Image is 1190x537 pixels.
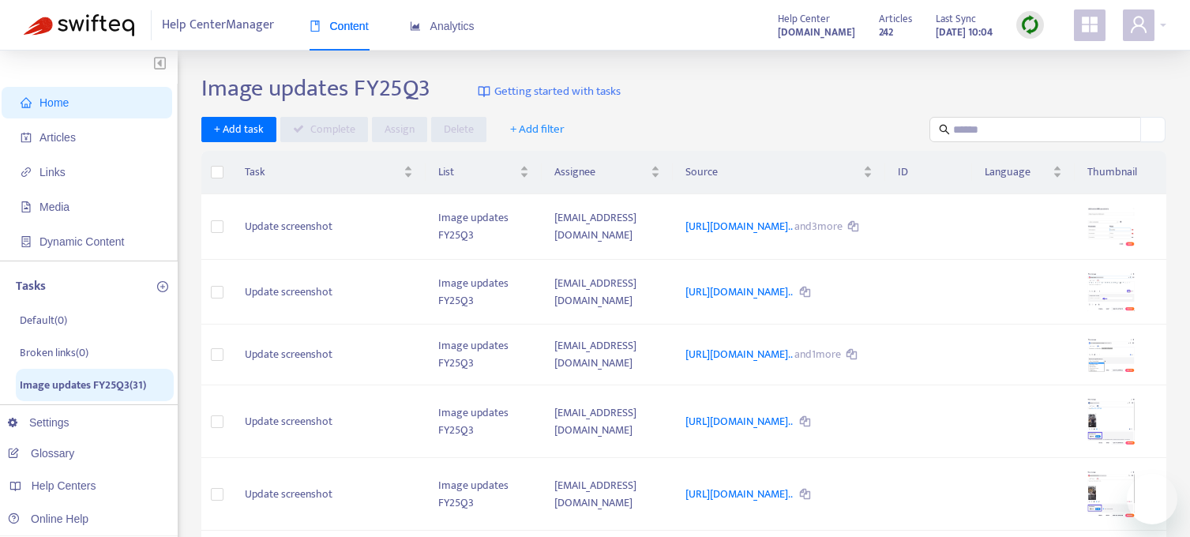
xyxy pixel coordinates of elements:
a: [DOMAIN_NAME] [778,23,855,41]
span: search [939,124,950,135]
td: Update screenshot [232,194,426,261]
a: [URL][DOMAIN_NAME].. [685,485,794,503]
a: [URL][DOMAIN_NAME].. [685,283,794,301]
img: media-preview [1087,272,1135,311]
span: container [21,236,32,247]
span: + Add filter [510,120,565,139]
span: Links [39,166,66,178]
a: [URL][DOMAIN_NAME].. [685,412,794,430]
td: [EMAIL_ADDRESS][DOMAIN_NAME] [542,194,673,261]
span: and 3 more [794,217,843,235]
span: Getting started with tasks [494,83,621,101]
td: Image updates FY25Q3 [426,325,542,385]
span: account-book [21,132,32,143]
td: [EMAIL_ADDRESS][DOMAIN_NAME] [542,325,673,385]
span: + Add task [214,121,264,138]
p: Default ( 0 ) [20,312,67,329]
td: Image updates FY25Q3 [426,385,542,458]
td: [EMAIL_ADDRESS][DOMAIN_NAME] [542,458,673,531]
span: book [310,21,321,32]
p: Image updates FY25Q3 ( 31 ) [20,377,146,393]
td: [EMAIL_ADDRESS][DOMAIN_NAME] [542,260,673,325]
a: Getting started with tasks [478,74,621,109]
th: Assignee [542,151,673,194]
span: Help Center Manager [162,10,274,40]
span: Source [685,163,860,181]
strong: 242 [879,24,893,41]
td: Update screenshot [232,260,426,325]
span: Home [39,96,69,109]
button: Complete [280,117,368,142]
span: Articles [879,10,912,28]
td: Image updates FY25Q3 [426,458,542,531]
span: Analytics [410,20,475,32]
th: List [426,151,542,194]
span: Language [985,163,1049,181]
img: media-preview [1087,207,1135,247]
td: Update screenshot [232,458,426,531]
span: Media [39,201,69,213]
td: Image updates FY25Q3 [426,260,542,325]
button: Assign [372,117,427,142]
td: [EMAIL_ADDRESS][DOMAIN_NAME] [542,385,673,458]
td: Update screenshot [232,325,426,385]
img: Swifteq [24,14,134,36]
span: plus-circle [157,281,168,292]
h2: Image updates FY25Q3 [201,74,430,103]
span: Content [310,20,369,32]
span: Task [245,163,400,181]
span: user [1129,15,1148,34]
img: sync.dc5367851b00ba804db3.png [1020,15,1040,35]
span: Help Centers [32,479,96,492]
a: [URL][DOMAIN_NAME].. [685,217,794,235]
img: image-link [478,85,490,98]
strong: [DATE] 10:04 [936,24,993,41]
img: media-preview [1087,338,1135,371]
button: Delete [431,117,486,142]
iframe: Button to launch messaging window [1127,474,1177,524]
th: Task [232,151,426,194]
p: Tasks [16,277,46,296]
span: file-image [21,201,32,212]
span: link [21,167,32,178]
span: and 1 more [794,345,841,363]
button: + Add task [201,117,276,142]
span: Dynamic Content [39,235,124,248]
a: Settings [8,416,69,429]
a: [URL][DOMAIN_NAME].. [685,345,794,363]
span: Articles [39,131,76,144]
th: Source [673,151,885,194]
span: home [21,97,32,108]
span: Help Center [778,10,830,28]
td: Update screenshot [232,385,426,458]
img: media-preview [1087,398,1135,445]
a: Glossary [8,447,74,460]
strong: [DOMAIN_NAME] [778,24,855,41]
img: media-preview [1087,471,1135,517]
span: Assignee [554,163,648,181]
span: appstore [1080,15,1099,34]
a: Online Help [8,513,88,525]
th: Thumbnail [1075,151,1166,194]
button: + Add filter [498,117,576,142]
span: Last Sync [936,10,976,28]
td: Image updates FY25Q3 [426,194,542,261]
p: Broken links ( 0 ) [20,344,88,361]
span: List [438,163,516,181]
th: Language [972,151,1075,194]
span: area-chart [410,21,421,32]
th: ID [885,151,972,194]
